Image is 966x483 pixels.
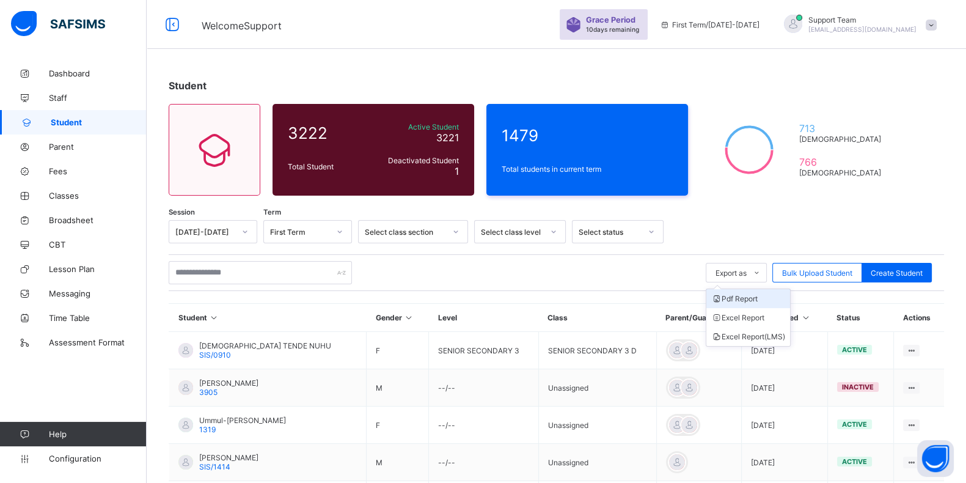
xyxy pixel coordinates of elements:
[404,313,414,322] i: Sort in Ascending Order
[367,369,429,407] td: M
[706,327,790,346] li: dropdown-list-item-null-2
[372,156,459,165] span: Deactivated Student
[842,383,874,391] span: inactive
[715,268,747,278] span: Export as
[49,240,147,249] span: CBT
[842,457,867,466] span: active
[586,15,635,24] span: Grace Period
[481,227,543,237] div: Select class level
[566,17,581,32] img: sticker-purple.71386a28dfed39d6af7621340158ba97.svg
[706,289,790,308] li: dropdown-list-item-null-0
[428,369,538,407] td: --/--
[285,159,369,174] div: Total Student
[169,304,367,332] th: Student
[263,208,281,216] span: Term
[49,215,147,225] span: Broadsheet
[372,122,459,131] span: Active Student
[538,304,656,332] th: Class
[800,313,811,322] i: Sort in Ascending Order
[656,304,741,332] th: Parent/Guardian
[428,304,538,332] th: Level
[894,304,944,332] th: Actions
[741,332,827,369] td: [DATE]
[49,429,146,439] span: Help
[49,166,147,176] span: Fees
[799,168,887,177] span: [DEMOGRAPHIC_DATA]
[741,407,827,444] td: [DATE]
[586,26,639,33] span: 10 days remaining
[538,369,656,407] td: Unassigned
[199,425,216,434] span: 1319
[660,20,759,29] span: session/term information
[772,15,943,35] div: SupportTeam
[367,332,429,369] td: F
[199,378,258,388] span: [PERSON_NAME]
[270,227,329,237] div: First Term
[808,15,917,24] span: Support Team
[741,369,827,407] td: [DATE]
[169,79,207,92] span: Student
[455,165,459,177] span: 1
[842,345,867,354] span: active
[538,332,656,369] td: SENIOR SECONDARY 3 D
[49,191,147,201] span: Classes
[579,227,641,237] div: Select status
[199,388,218,397] span: 3905
[49,337,147,347] span: Assessment Format
[827,304,893,332] th: Status
[199,341,331,350] span: [DEMOGRAPHIC_DATA] TENDE NUHU
[367,444,429,481] td: M
[799,156,887,168] span: 766
[428,407,538,444] td: --/--
[502,164,673,174] span: Total students in current term
[49,264,147,274] span: Lesson Plan
[199,462,230,471] span: SIS/1414
[538,444,656,481] td: Unassigned
[49,93,147,103] span: Staff
[49,289,147,298] span: Messaging
[917,440,954,477] button: Open asap
[799,122,887,135] span: 713
[49,68,147,78] span: Dashboard
[169,208,195,216] span: Session
[428,332,538,369] td: SENIOR SECONDARY 3
[49,142,147,152] span: Parent
[199,416,286,425] span: Ummul-[PERSON_NAME]
[199,453,258,462] span: [PERSON_NAME]
[538,407,656,444] td: Unassigned
[199,350,231,359] span: SIS/0910
[367,407,429,444] td: F
[436,131,459,144] span: 3221
[782,268,852,278] span: Bulk Upload Student
[365,227,445,237] div: Select class section
[11,11,105,37] img: safsims
[799,135,887,144] span: [DEMOGRAPHIC_DATA]
[502,126,673,145] span: 1479
[741,444,827,481] td: [DATE]
[428,444,538,481] td: --/--
[288,124,366,142] span: 3222
[842,420,867,429] span: active
[51,117,147,127] span: Student
[175,227,235,237] div: [DATE]-[DATE]
[209,313,219,322] i: Sort in Ascending Order
[49,313,147,323] span: Time Table
[49,454,146,463] span: Configuration
[367,304,429,332] th: Gender
[808,26,917,33] span: [EMAIL_ADDRESS][DOMAIN_NAME]
[706,308,790,327] li: dropdown-list-item-null-1
[871,268,923,278] span: Create Student
[202,20,282,32] span: Welcome Support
